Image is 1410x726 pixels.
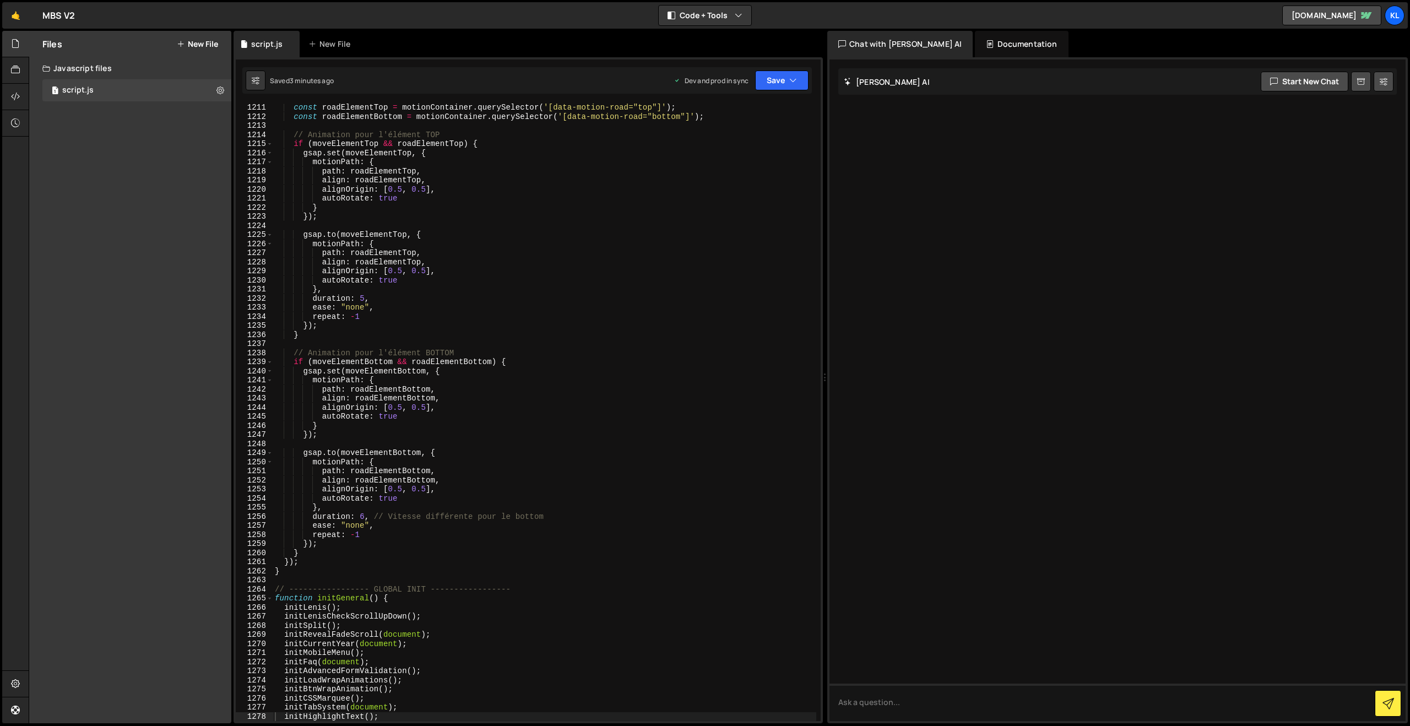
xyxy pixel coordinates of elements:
div: 1239 [236,357,273,367]
div: 1238 [236,349,273,358]
div: 1241 [236,376,273,385]
div: Chat with [PERSON_NAME] AI [827,31,973,57]
div: 1257 [236,521,273,530]
h2: [PERSON_NAME] AI [844,77,930,87]
div: 1275 [236,685,273,694]
div: 1277 [236,703,273,712]
div: 1234 [236,312,273,322]
div: 1247 [236,430,273,440]
div: 1232 [236,294,273,304]
a: Kl [1385,6,1404,25]
div: 1225 [236,230,273,240]
button: Start new chat [1261,72,1348,91]
h2: Files [42,38,62,50]
div: 1213 [236,121,273,131]
div: 1270 [236,640,273,649]
div: 1211 [236,103,273,112]
div: 1230 [236,276,273,285]
div: 1255 [236,503,273,512]
div: 3 minutes ago [290,76,334,85]
div: 1244 [236,403,273,413]
div: 1245 [236,412,273,421]
div: 1212 [236,112,273,122]
div: 1240 [236,367,273,376]
div: 1274 [236,676,273,685]
div: 1229 [236,267,273,276]
a: 🤙 [2,2,29,29]
div: 1254 [236,494,273,503]
div: 1224 [236,221,273,231]
div: 1215 [236,139,273,149]
div: 1253 [236,485,273,494]
div: 1218 [236,167,273,176]
div: 1242 [236,385,273,394]
div: 1221 [236,194,273,203]
div: 1243 [236,394,273,403]
div: 1220 [236,185,273,194]
div: Documentation [975,31,1068,57]
span: 1 [52,87,58,96]
div: 1268 [236,621,273,631]
div: 1228 [236,258,273,267]
div: 1261 [236,557,273,567]
div: 1259 [236,539,273,549]
a: [DOMAIN_NAME] [1282,6,1381,25]
div: 1264 [236,585,273,594]
div: 1222 [236,203,273,213]
div: 1267 [236,612,273,621]
div: 1250 [236,458,273,467]
div: 1278 [236,712,273,722]
div: 1256 [236,512,273,522]
div: 1248 [236,440,273,449]
button: Code + Tools [659,6,751,25]
div: 1246 [236,421,273,431]
div: 1266 [236,603,273,613]
div: 1276 [236,694,273,703]
div: 1265 [236,594,273,603]
div: New File [308,39,355,50]
div: 1252 [236,476,273,485]
div: script.js [62,85,94,95]
div: 1217 [236,158,273,167]
div: 1258 [236,530,273,540]
div: 1269 [236,630,273,640]
div: 1227 [236,248,273,258]
div: 1260 [236,549,273,558]
div: 1237 [236,339,273,349]
div: Saved [270,76,334,85]
div: 1263 [236,576,273,585]
div: 1236 [236,331,273,340]
button: New File [177,40,218,48]
div: 1223 [236,212,273,221]
div: 1216 [236,149,273,158]
div: Dev and prod in sync [674,76,749,85]
div: Javascript files [29,57,231,79]
div: 1271 [236,648,273,658]
div: 1272 [236,658,273,667]
div: 1219 [236,176,273,185]
div: 1231 [236,285,273,294]
div: 1251 [236,467,273,476]
div: 1273 [236,667,273,676]
div: 16372/44284.js [42,79,231,101]
div: 1235 [236,321,273,331]
div: 1226 [236,240,273,249]
div: script.js [251,39,283,50]
div: 1233 [236,303,273,312]
div: MBS V2 [42,9,75,22]
div: 1262 [236,567,273,576]
button: Save [755,71,809,90]
div: 1249 [236,448,273,458]
div: 1214 [236,131,273,140]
